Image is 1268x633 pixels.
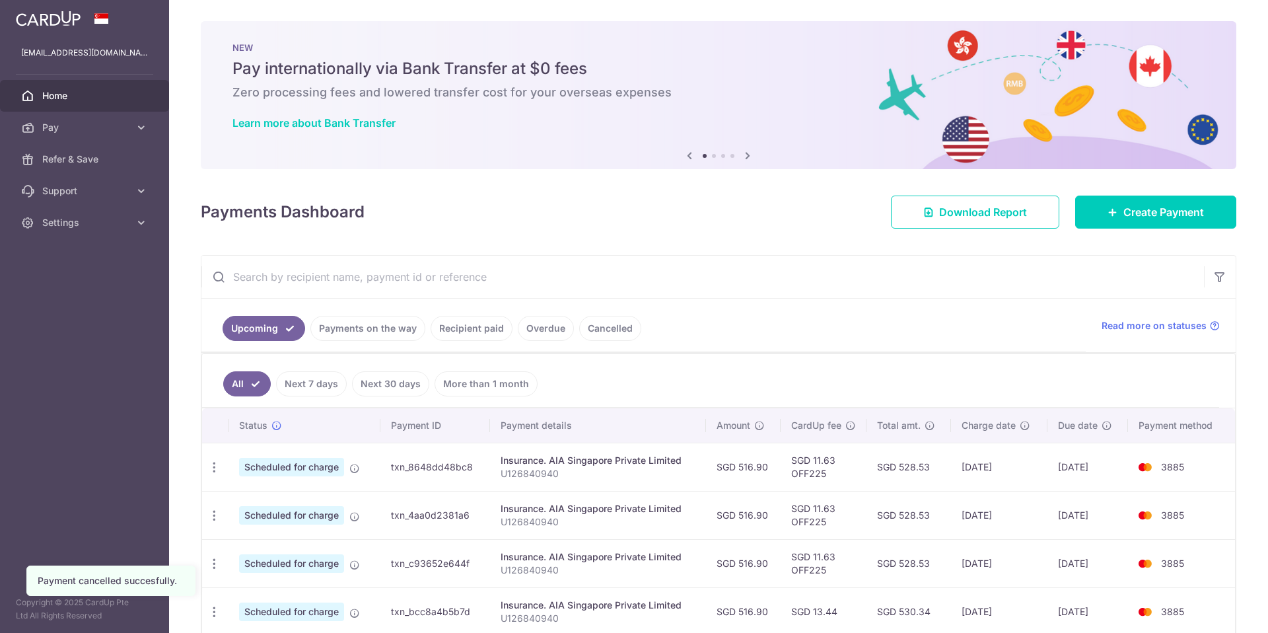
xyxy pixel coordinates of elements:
td: [DATE] [951,443,1047,491]
span: 3885 [1161,461,1184,472]
span: Create Payment [1123,204,1204,220]
a: Create Payment [1075,196,1236,229]
span: 3885 [1161,509,1184,521]
td: txn_c93652e644f [380,539,491,587]
td: txn_4aa0d2381a6 [380,491,491,539]
span: Refer & Save [42,153,129,166]
span: Total amt. [877,419,921,432]
td: SGD 516.90 [706,539,781,587]
a: Download Report [891,196,1059,229]
img: CardUp [16,11,81,26]
img: Bank Card [1132,507,1158,523]
td: txn_8648dd48bc8 [380,443,491,491]
h4: Payments Dashboard [201,200,365,224]
span: Due date [1058,419,1098,432]
div: Insurance. AIA Singapore Private Limited [501,550,695,564]
img: Bank Card [1132,604,1158,620]
span: Status [239,419,267,432]
td: [DATE] [1047,443,1128,491]
a: Cancelled [579,316,641,341]
td: SGD 516.90 [706,491,781,539]
iframe: Opens a widget where you can find more information [1183,593,1255,626]
input: Search by recipient name, payment id or reference [201,256,1204,298]
span: Home [42,89,129,102]
td: [DATE] [1047,539,1128,587]
td: SGD 11.63 OFF225 [781,539,866,587]
td: SGD 516.90 [706,443,781,491]
img: Bank transfer banner [201,21,1236,169]
div: Payment cancelled succesfully. [38,574,184,587]
a: Read more on statuses [1102,319,1220,332]
span: Pay [42,121,129,134]
td: [DATE] [951,491,1047,539]
span: Charge date [962,419,1016,432]
a: Learn more about Bank Transfer [232,116,396,130]
td: SGD 528.53 [866,539,951,587]
p: U126840940 [501,612,695,625]
p: U126840940 [501,564,695,577]
span: 3885 [1161,606,1184,617]
a: Overdue [518,316,574,341]
span: Read more on statuses [1102,319,1207,332]
span: Scheduled for charge [239,603,344,621]
span: Scheduled for charge [239,506,344,525]
td: SGD 11.63 OFF225 [781,491,866,539]
span: CardUp fee [791,419,841,432]
h5: Pay internationally via Bank Transfer at $0 fees [232,58,1205,79]
span: Amount [717,419,750,432]
th: Payment details [490,408,706,443]
td: SGD 528.53 [866,491,951,539]
td: [DATE] [1047,491,1128,539]
span: Scheduled for charge [239,554,344,573]
div: Insurance. AIA Singapore Private Limited [501,599,695,612]
p: U126840940 [501,515,695,529]
div: Insurance. AIA Singapore Private Limited [501,502,695,515]
td: SGD 528.53 [866,443,951,491]
th: Payment method [1128,408,1235,443]
th: Payment ID [380,408,491,443]
img: Bank Card [1132,459,1158,475]
span: Support [42,184,129,198]
a: Next 30 days [352,371,429,396]
a: More than 1 month [435,371,538,396]
span: Settings [42,216,129,229]
p: U126840940 [501,467,695,480]
a: Next 7 days [276,371,347,396]
img: Bank Card [1132,556,1158,572]
span: 3885 [1161,558,1184,569]
p: NEW [232,42,1205,53]
a: Recipient paid [431,316,512,341]
span: Download Report [939,204,1027,220]
a: Upcoming [223,316,305,341]
a: Payments on the way [310,316,425,341]
p: [EMAIL_ADDRESS][DOMAIN_NAME] [21,46,148,59]
td: [DATE] [951,539,1047,587]
span: Scheduled for charge [239,458,344,476]
td: SGD 11.63 OFF225 [781,443,866,491]
h6: Zero processing fees and lowered transfer cost for your overseas expenses [232,85,1205,100]
div: Insurance. AIA Singapore Private Limited [501,454,695,467]
a: All [223,371,271,396]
